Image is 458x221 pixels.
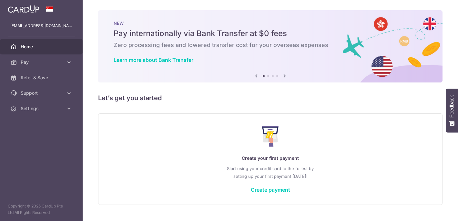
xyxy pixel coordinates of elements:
[446,89,458,132] button: Feedback - Show survey
[262,126,279,147] img: Make Payment
[111,165,429,180] p: Start using your credit card to the fullest by setting up your first payment [DATE]!
[449,95,455,118] span: Feedback
[98,93,443,103] h5: Let’s get you started
[114,28,427,39] h5: Pay internationally via Bank Transfer at $0 fees
[21,90,63,96] span: Support
[21,105,63,112] span: Settings
[98,10,443,82] img: Bank transfer banner
[8,5,39,13] img: CardUp
[114,41,427,49] h6: Zero processing fees and lowered transfer cost for your overseas expenses
[114,57,193,63] a: Learn more about Bank Transfer
[114,21,427,26] p: NEW
[21,43,63,50] span: Home
[21,74,63,81] span: Refer & Save
[10,23,72,29] p: [EMAIL_ADDRESS][DOMAIN_NAME]
[21,59,63,65] span: Pay
[251,187,290,193] a: Create payment
[111,154,429,162] p: Create your first payment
